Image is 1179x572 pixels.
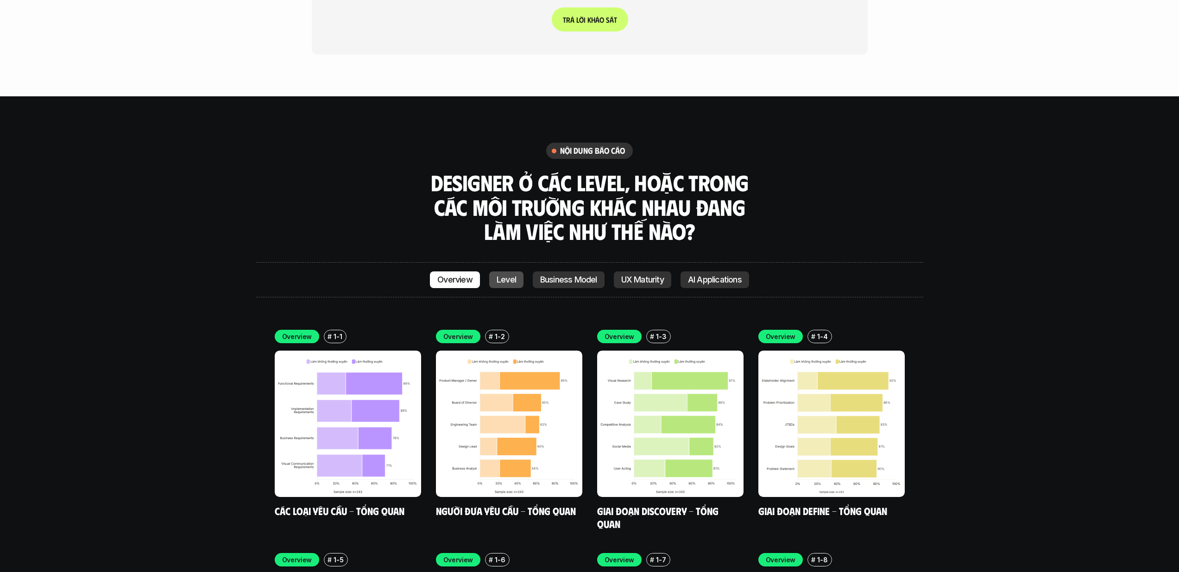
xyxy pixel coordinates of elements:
span: h [591,15,595,24]
p: Overview [605,332,635,341]
p: Overview [443,555,473,565]
span: k [587,15,591,24]
p: 1-5 [334,555,343,565]
span: ờ [579,15,583,24]
a: Người đưa yêu cầu - Tổng quan [436,504,576,517]
h6: # [650,556,654,563]
a: Overview [430,271,480,288]
a: Giai đoạn Discovery - Tổng quan [597,504,721,530]
span: t [613,15,617,24]
span: o [599,15,604,24]
p: 1-4 [817,332,827,341]
p: 1-6 [495,555,505,565]
a: UX Maturity [614,271,671,288]
a: Business Model [533,271,605,288]
p: Overview [282,555,312,565]
p: Overview [282,332,312,341]
span: T [562,15,566,24]
p: AI Applications [688,275,742,284]
span: ả [570,15,574,24]
p: Level [497,275,516,284]
h6: # [811,556,815,563]
p: Business Model [540,275,597,284]
p: UX Maturity [621,275,664,284]
h6: # [489,556,493,563]
span: ả [595,15,599,24]
a: Level [489,271,523,288]
p: 1-2 [495,332,504,341]
span: r [566,15,570,24]
a: AI Applications [681,271,749,288]
a: Các loại yêu cầu - Tổng quan [275,504,404,517]
span: i [583,15,585,24]
p: 1-7 [656,555,666,565]
h6: # [489,333,493,340]
a: Giai đoạn Define - Tổng quan [758,504,887,517]
h6: # [650,333,654,340]
p: Overview [437,275,473,284]
span: s [605,15,609,24]
h6: nội dung báo cáo [560,145,625,156]
span: l [576,15,579,24]
h6: # [811,333,815,340]
a: Trảlờikhảosát [551,7,628,31]
h6: # [328,333,332,340]
h6: # [328,556,332,563]
p: 1-8 [817,555,827,565]
p: Overview [766,332,796,341]
p: Overview [605,555,635,565]
p: 1-3 [656,332,666,341]
p: Overview [766,555,796,565]
span: á [609,15,613,24]
p: 1-1 [334,332,342,341]
h3: Designer ở các level, hoặc trong các môi trường khác nhau đang làm việc như thế nào? [428,170,752,244]
p: Overview [443,332,473,341]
